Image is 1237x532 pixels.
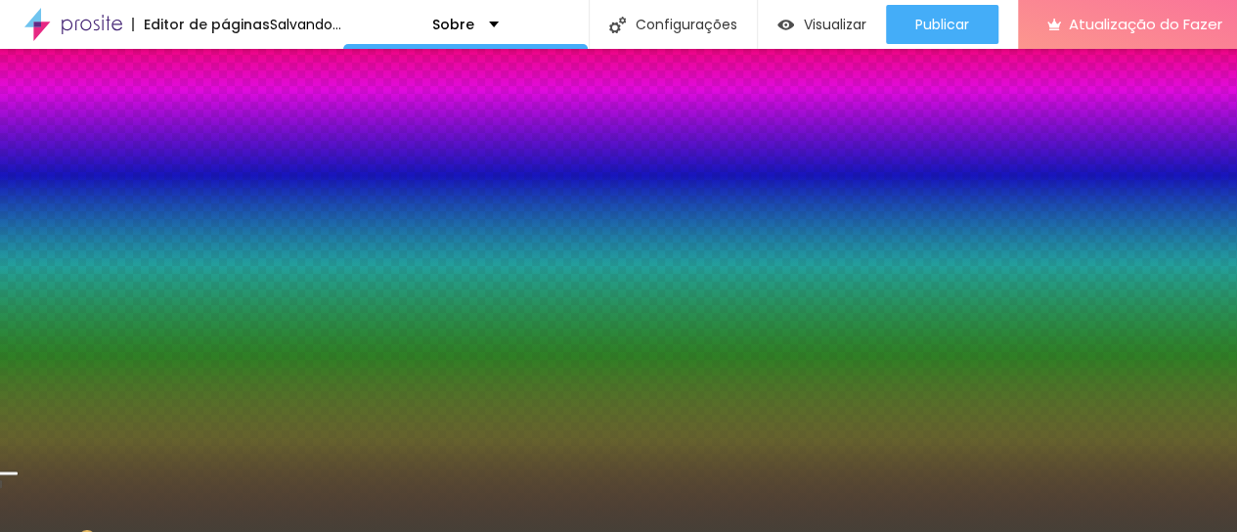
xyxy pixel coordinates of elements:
[270,18,341,31] div: Salvando...
[144,15,270,34] font: Editor de páginas
[804,15,866,34] font: Visualizar
[636,15,737,34] font: Configurações
[886,5,998,44] button: Publicar
[777,17,794,33] img: view-1.svg
[758,5,886,44] button: Visualizar
[432,15,474,34] font: Sobre
[1069,14,1222,34] font: Atualização do Fazer
[915,15,969,34] font: Publicar
[609,17,626,33] img: Ícone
